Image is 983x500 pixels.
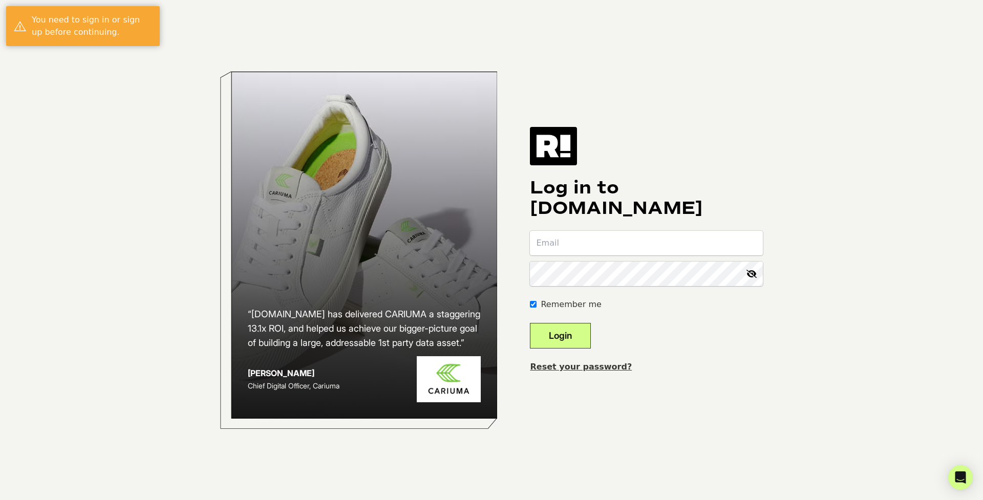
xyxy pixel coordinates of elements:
[541,298,601,311] label: Remember me
[530,178,763,219] h1: Log in to [DOMAIN_NAME]
[417,356,481,403] img: Cariuma
[530,231,763,255] input: Email
[248,381,339,390] span: Chief Digital Officer, Cariuma
[948,465,973,490] div: Open Intercom Messenger
[248,368,314,378] strong: [PERSON_NAME]
[530,362,632,372] a: Reset your password?
[32,14,152,38] div: You need to sign in or sign up before continuing.
[530,127,577,165] img: Retention.com
[530,323,591,349] button: Login
[248,307,481,350] h2: “[DOMAIN_NAME] has delivered CARIUMA a staggering 13.1x ROI, and helped us achieve our bigger-pic...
